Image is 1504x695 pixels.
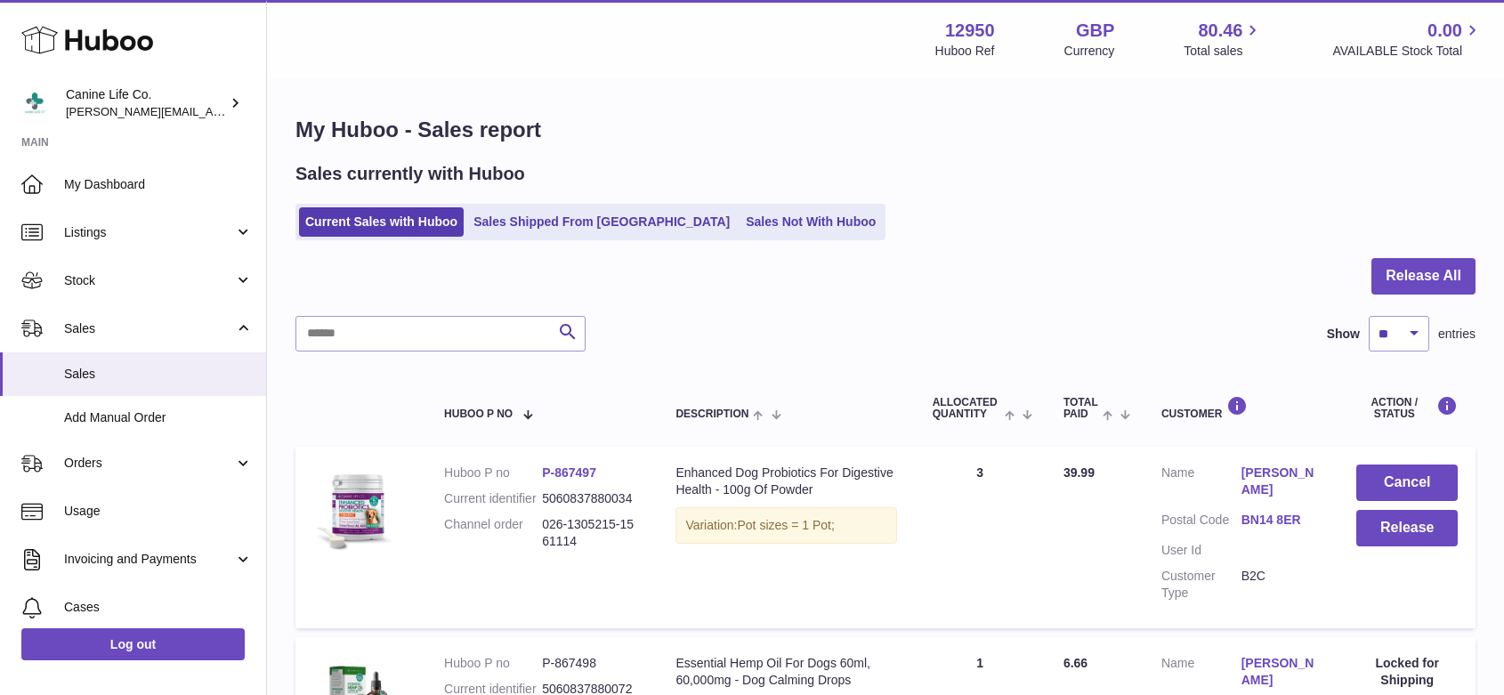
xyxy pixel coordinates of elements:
[1184,19,1263,60] a: 80.46 Total sales
[1076,19,1114,43] strong: GBP
[299,207,464,237] a: Current Sales with Huboo
[1332,19,1483,60] a: 0.00 AVAILABLE Stock Total
[1184,43,1263,60] span: Total sales
[1356,655,1458,689] div: Locked for Shipping
[21,628,245,660] a: Log out
[933,397,1000,420] span: ALLOCATED Quantity
[64,551,234,568] span: Invoicing and Payments
[295,116,1476,144] h1: My Huboo - Sales report
[1371,258,1476,295] button: Release All
[542,516,640,550] dd: 026-1305215-1561114
[1161,512,1241,533] dt: Postal Code
[915,447,1046,627] td: 3
[1332,43,1483,60] span: AVAILABLE Stock Total
[737,518,834,532] span: Pot sizes = 1 Pot;
[64,176,253,193] span: My Dashboard
[444,516,542,550] dt: Channel order
[1063,465,1095,480] span: 39.99
[675,465,896,498] div: Enhanced Dog Probiotics For Digestive Health - 100g Of Powder
[675,655,896,689] div: Essential Hemp Oil For Dogs 60ml, 60,000mg - Dog Calming Drops
[1063,397,1098,420] span: Total paid
[1063,656,1088,670] span: 6.66
[1241,568,1322,602] dd: B2C
[313,465,402,554] img: clsg-pack-shots-in-2000x2000px-box-epb100g.png
[444,408,513,420] span: Huboo P no
[1241,655,1322,689] a: [PERSON_NAME]
[1427,19,1462,43] span: 0.00
[64,455,234,472] span: Orders
[64,224,234,241] span: Listings
[1161,542,1241,559] dt: User Id
[1161,396,1322,420] div: Customer
[444,490,542,507] dt: Current identifier
[64,503,253,520] span: Usage
[1327,326,1360,343] label: Show
[1241,512,1322,529] a: BN14 8ER
[1161,655,1241,693] dt: Name
[1161,465,1241,503] dt: Name
[542,490,640,507] dd: 5060837880034
[542,465,596,480] a: P-867497
[1356,465,1458,501] button: Cancel
[64,366,253,383] span: Sales
[740,207,882,237] a: Sales Not With Huboo
[295,162,525,186] h2: Sales currently with Huboo
[675,507,896,544] div: Variation:
[64,272,234,289] span: Stock
[1356,510,1458,546] button: Release
[444,465,542,481] dt: Huboo P no
[1438,326,1476,343] span: entries
[542,655,640,672] dd: P-867498
[66,86,226,120] div: Canine Life Co.
[21,90,48,117] img: kevin@clsgltd.co.uk
[945,19,995,43] strong: 12950
[1161,568,1241,602] dt: Customer Type
[64,599,253,616] span: Cases
[64,320,234,337] span: Sales
[1241,465,1322,498] a: [PERSON_NAME]
[1064,43,1115,60] div: Currency
[935,43,995,60] div: Huboo Ref
[1356,396,1458,420] div: Action / Status
[66,104,357,118] span: [PERSON_NAME][EMAIL_ADDRESS][DOMAIN_NAME]
[1198,19,1242,43] span: 80.46
[467,207,736,237] a: Sales Shipped From [GEOGRAPHIC_DATA]
[675,408,748,420] span: Description
[64,409,253,426] span: Add Manual Order
[444,655,542,672] dt: Huboo P no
